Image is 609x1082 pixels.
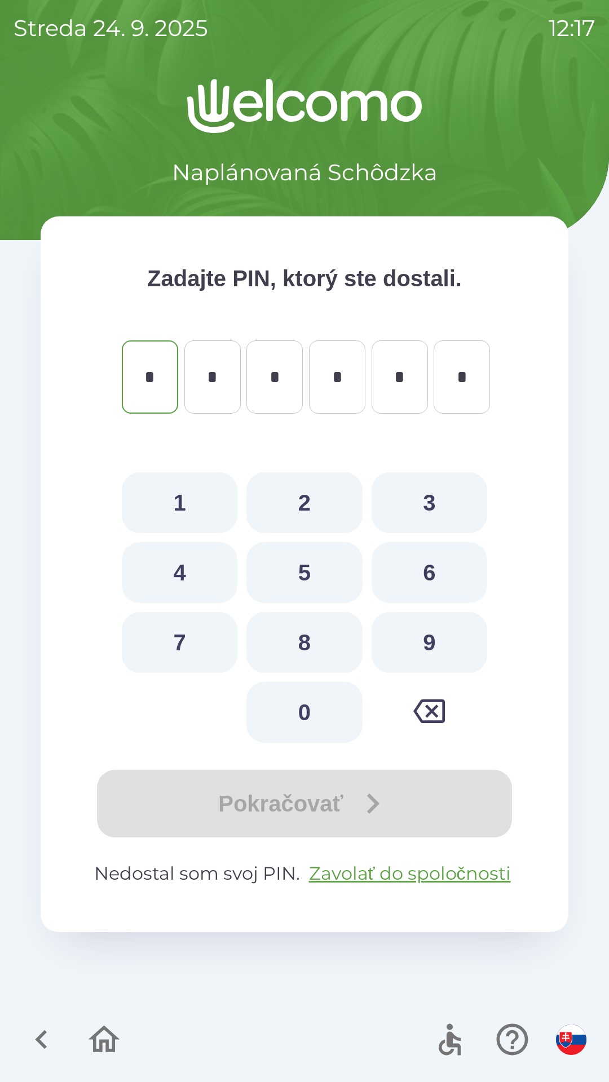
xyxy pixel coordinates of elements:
[122,472,237,533] button: 1
[86,860,523,887] p: Nedostal som svoj PIN.
[372,542,487,603] button: 6
[246,612,362,673] button: 8
[246,542,362,603] button: 5
[549,11,595,45] p: 12:17
[556,1025,586,1055] img: sk flag
[86,261,523,295] p: Zadajte PIN, ktorý ste dostali.
[304,860,515,887] button: Zavolať do spoločnosti
[122,542,237,603] button: 4
[372,472,487,533] button: 3
[372,612,487,673] button: 9
[14,11,208,45] p: streda 24. 9. 2025
[172,156,438,189] p: Naplánovaná Schôdzka
[246,682,362,743] button: 0
[246,472,362,533] button: 2
[122,612,237,673] button: 7
[41,79,568,133] img: Logo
